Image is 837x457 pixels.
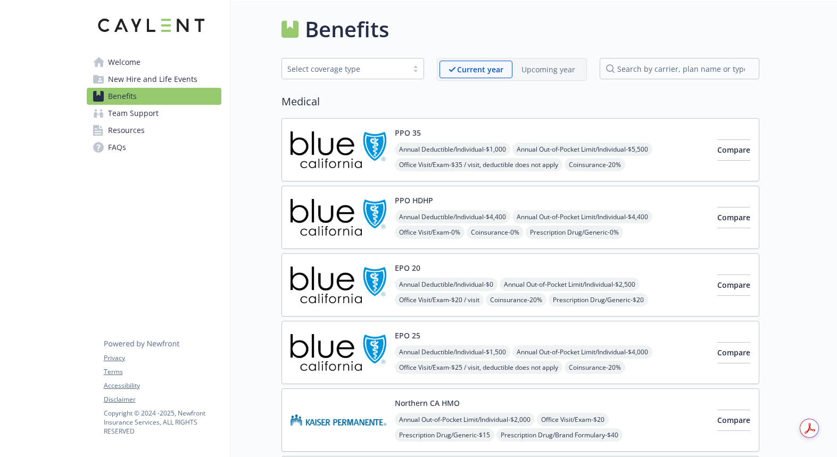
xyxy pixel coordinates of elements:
img: Blue Shield of California carrier logo [291,127,386,172]
span: Annual Deductible/Individual - $4,400 [395,210,510,223]
button: Northern CA HMO [395,397,460,409]
span: Coinsurance - 20% [565,158,625,171]
a: Privacy [104,353,221,363]
span: Compare [717,415,750,425]
input: search by carrier, plan name or type [600,58,759,79]
span: Annual Out-of-Pocket Limit/Individual - $4,400 [512,210,652,223]
h1: Benefits [305,13,389,45]
a: FAQs [87,139,221,156]
span: Prescription Drug/Generic - 0% [526,226,623,239]
span: Compare [717,212,750,222]
span: Office Visit/Exam - $20 / visit [395,293,484,306]
button: Compare [717,207,750,228]
span: Office Visit/Exam - $35 / visit, deductible does not apply [395,158,562,171]
a: Resources [87,122,221,139]
button: Compare [717,139,750,161]
span: New Hire and Life Events [108,71,197,88]
span: Prescription Drug/Generic - $20 [549,293,648,306]
span: Coinsurance - 20% [486,293,546,306]
p: Current year [457,64,503,75]
span: Compare [717,347,750,358]
button: Compare [717,275,750,296]
span: Annual Out-of-Pocket Limit/Individual - $2,000 [395,413,535,426]
span: Welcome [108,54,140,71]
span: Prescription Drug/Generic - $15 [395,428,494,442]
button: Compare [717,342,750,363]
img: Blue Shield of California carrier logo [291,262,386,308]
span: Annual Deductible/Individual - $0 [395,278,498,291]
span: Coinsurance - 20% [565,361,625,374]
span: Annual Out-of-Pocket Limit/Individual - $2,500 [500,278,640,291]
a: Accessibility [104,381,221,390]
a: Terms [104,367,221,377]
button: PPO HDHP [395,195,433,206]
span: Annual Deductible/Individual - $1,000 [395,143,510,156]
span: Compare [717,145,750,155]
span: Resources [108,122,145,139]
button: EPO 20 [395,262,420,273]
button: PPO 35 [395,127,421,138]
a: Welcome [87,54,221,71]
p: Copyright © 2024 - 2025 , Newfront Insurance Services, ALL RIGHTS RESERVED [104,409,221,436]
span: Office Visit/Exam - 0% [395,226,465,239]
div: Select coverage type [287,63,402,74]
span: Office Visit/Exam - $25 / visit, deductible does not apply [395,361,562,374]
span: Annual Out-of-Pocket Limit/Individual - $5,500 [512,143,652,156]
img: Kaiser Permanente Insurance Company carrier logo [291,397,386,443]
a: New Hire and Life Events [87,71,221,88]
span: FAQs [108,139,126,156]
img: Blue Shield of California carrier logo [291,195,386,240]
span: Coinsurance - 0% [467,226,524,239]
span: Compare [717,280,750,290]
span: Benefits [108,88,137,105]
span: Prescription Drug/Brand Formulary - $40 [496,428,623,442]
span: Annual Out-of-Pocket Limit/Individual - $4,000 [512,345,652,359]
span: Annual Deductible/Individual - $1,500 [395,345,510,359]
span: Team Support [108,105,159,122]
p: Upcoming year [521,64,575,75]
a: Disclaimer [104,395,221,404]
h2: Medical [281,94,759,110]
button: Compare [717,410,750,431]
button: EPO 25 [395,330,420,341]
img: Blue Shield of California carrier logo [291,330,386,375]
span: Office Visit/Exam - $20 [537,413,609,426]
a: Benefits [87,88,221,105]
a: Team Support [87,105,221,122]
